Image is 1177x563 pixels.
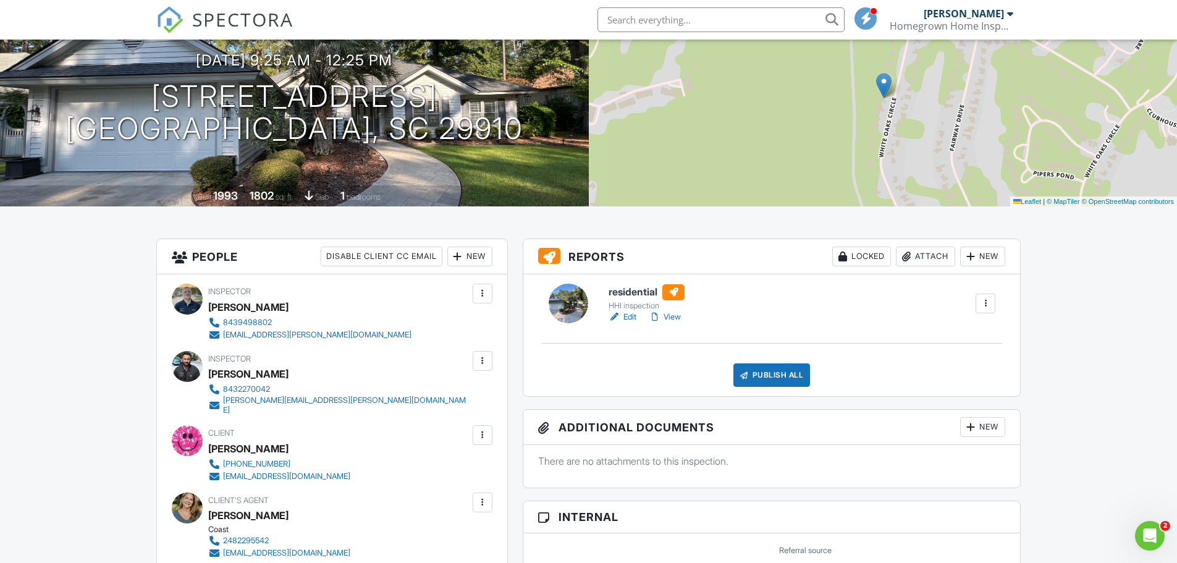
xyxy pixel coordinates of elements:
[779,545,832,556] label: Referral source
[198,192,211,201] span: Built
[1082,198,1174,205] a: © OpenStreetMap contributors
[196,52,392,69] h3: [DATE] 9:25 am - 12:25 pm
[192,6,293,32] span: SPECTORA
[223,318,272,328] div: 8439498802
[223,459,290,469] div: [PHONE_NUMBER]
[208,547,350,559] a: [EMAIL_ADDRESS][DOMAIN_NAME]
[597,7,845,32] input: Search everything...
[208,470,350,483] a: [EMAIL_ADDRESS][DOMAIN_NAME]
[156,17,293,43] a: SPECTORA
[1043,198,1045,205] span: |
[208,365,289,383] div: [PERSON_NAME]
[447,247,492,266] div: New
[223,384,270,394] div: 8432270042
[609,284,686,311] a: residential HHI inspection
[208,535,350,547] a: 2482295542
[523,239,1021,274] h3: Reports
[208,506,289,525] a: [PERSON_NAME]
[208,439,289,458] div: [PERSON_NAME]
[208,287,251,296] span: Inspector
[876,73,892,98] img: Marker
[1160,521,1170,531] span: 2
[347,192,381,201] span: bedrooms
[1135,521,1165,551] iframe: Intercom live chat
[890,20,1013,32] div: Homegrown Home Inspection
[523,410,1021,445] h3: Additional Documents
[523,501,1021,533] h3: Internal
[924,7,1004,20] div: [PERSON_NAME]
[223,548,350,558] div: [EMAIL_ADDRESS][DOMAIN_NAME]
[223,472,350,481] div: [EMAIL_ADDRESS][DOMAIN_NAME]
[223,396,470,415] div: [PERSON_NAME][EMAIL_ADDRESS][PERSON_NAME][DOMAIN_NAME]
[321,247,442,266] div: Disable Client CC Email
[208,316,411,329] a: 8439498802
[208,458,350,470] a: [PHONE_NUMBER]
[208,329,411,341] a: [EMAIL_ADDRESS][PERSON_NAME][DOMAIN_NAME]
[208,525,360,535] div: Coast
[208,298,289,316] div: [PERSON_NAME]
[960,417,1005,437] div: New
[832,247,891,266] div: Locked
[250,189,274,202] div: 1802
[65,80,523,146] h1: [STREET_ADDRESS] [GEOGRAPHIC_DATA], SC 29910
[276,192,293,201] span: sq. ft.
[609,284,686,300] h6: residential
[157,239,507,274] h3: People
[1047,198,1080,205] a: © MapTiler
[156,6,184,33] img: The Best Home Inspection Software - Spectora
[208,496,269,505] span: Client's Agent
[208,383,470,396] a: 8432270042
[213,189,238,202] div: 1993
[1013,198,1041,205] a: Leaflet
[538,454,1006,468] p: There are no attachments to this inspection.
[208,428,235,438] span: Client
[649,311,681,323] a: View
[340,189,345,202] div: 1
[609,301,686,311] div: HHI inspection
[208,354,251,363] span: Inspector
[733,363,811,387] div: Publish All
[896,247,955,266] div: Attach
[208,396,470,415] a: [PERSON_NAME][EMAIL_ADDRESS][PERSON_NAME][DOMAIN_NAME]
[223,330,411,340] div: [EMAIL_ADDRESS][PERSON_NAME][DOMAIN_NAME]
[609,311,636,323] a: Edit
[960,247,1005,266] div: New
[315,192,329,201] span: slab
[223,536,269,546] div: 2482295542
